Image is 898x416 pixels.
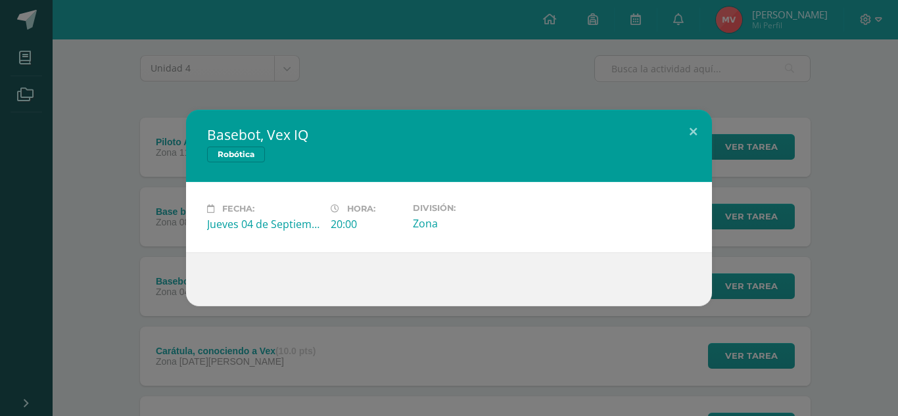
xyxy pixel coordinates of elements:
span: Hora: [347,204,375,214]
span: Robótica [207,147,265,162]
h2: Basebot, Vex IQ [207,126,691,144]
div: Jueves 04 de Septiembre [207,217,320,231]
span: Fecha: [222,204,254,214]
label: División: [413,203,526,213]
div: Zona [413,216,526,231]
div: 20:00 [331,217,402,231]
button: Close (Esc) [674,110,712,154]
